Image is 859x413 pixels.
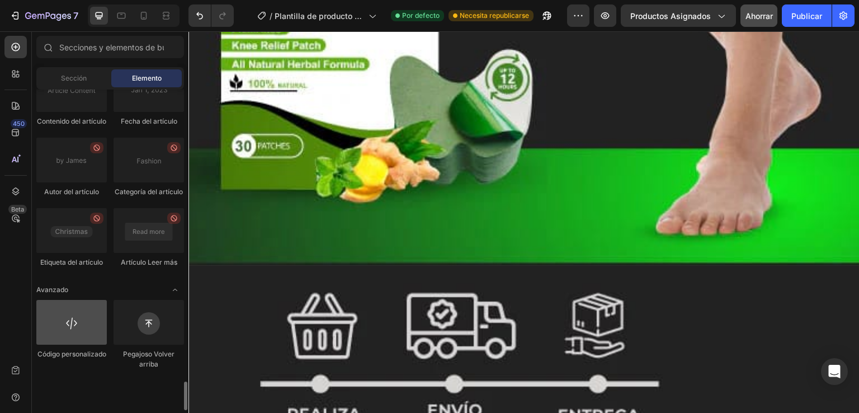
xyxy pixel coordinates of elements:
font: Elemento [132,74,162,82]
button: Productos asignados [621,4,736,27]
div: Abrir Intercom Messenger [821,358,848,385]
span: Abrir con palanca [166,281,184,299]
input: Secciones y elementos de búsqueda [36,36,184,58]
font: Plantilla de producto original de Shopify [275,11,364,32]
iframe: Área de diseño [188,31,859,413]
font: Sección [61,74,87,82]
font: Artículo Leer más [121,258,177,266]
font: Ahorrar [745,11,773,21]
font: Contenido del artículo [37,117,106,125]
font: Etiqueta del artículo [40,258,103,266]
font: Categoría del artículo [115,187,183,196]
font: Por defecto [402,11,440,20]
button: Ahorrar [740,4,777,27]
font: 450 [13,120,25,128]
font: Pegajoso Volver arriba [123,350,174,368]
font: / [270,11,272,21]
div: Deshacer/Rehacer [188,4,234,27]
font: Necesita republicarse [460,11,529,20]
font: 7 [73,10,78,21]
font: Código personalizado [37,350,106,358]
font: Avanzado [36,285,68,294]
font: Beta [11,205,24,213]
font: Publicar [791,11,822,21]
button: Publicar [782,4,832,27]
button: 7 [4,4,83,27]
font: Autor del artículo [44,187,99,196]
font: Fecha del artículo [121,117,177,125]
font: Productos asignados [630,11,711,21]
